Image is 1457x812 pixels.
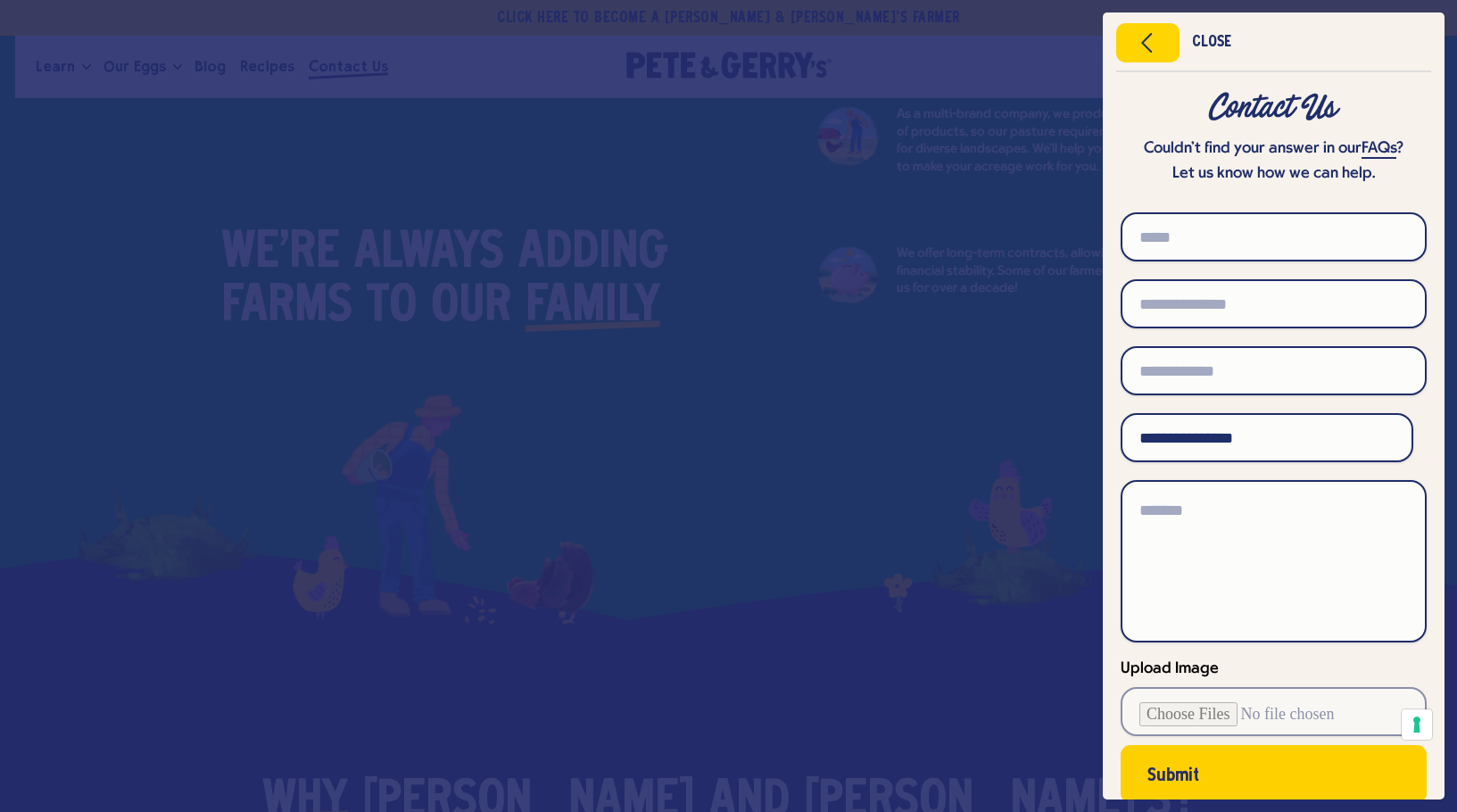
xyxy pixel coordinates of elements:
button: Close menu [1116,23,1180,62]
p: Couldn’t find your answer in our ? [1121,137,1427,162]
button: Submit [1121,745,1427,803]
p: Let us know how we can help. [1121,162,1427,186]
span: Submit [1147,770,1199,783]
a: FAQs [1362,140,1396,159]
span: Upload Image [1121,660,1219,677]
button: Your consent preferences for tracking technologies [1402,709,1432,740]
div: Contact Us [1121,92,1427,124]
div: Close [1192,37,1231,49]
